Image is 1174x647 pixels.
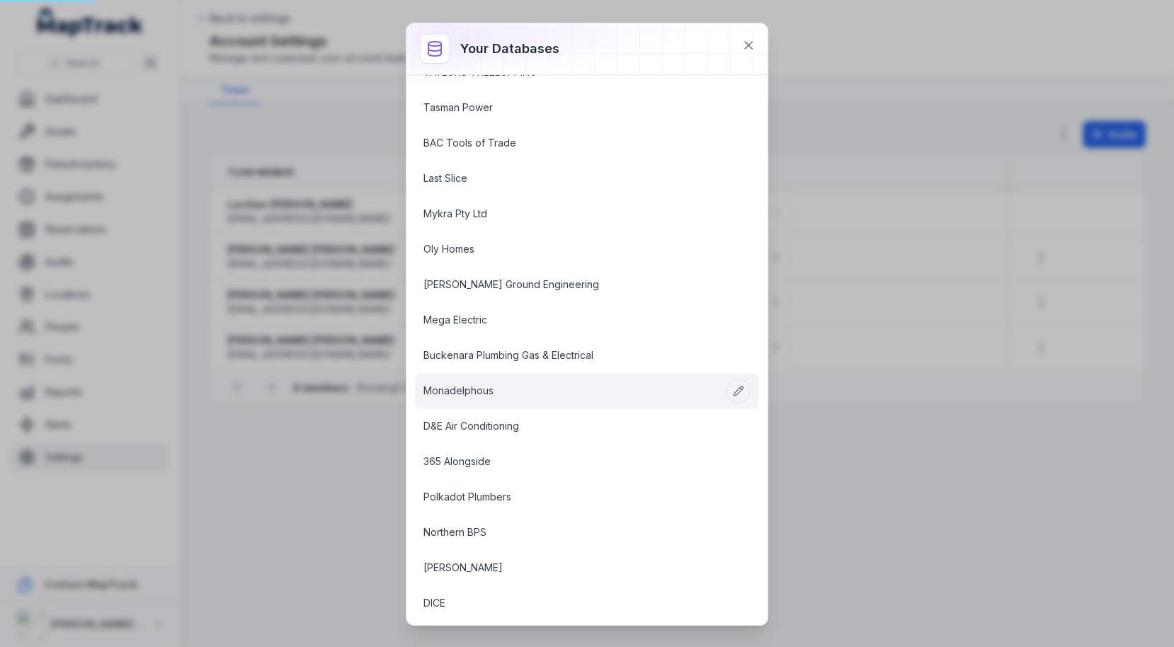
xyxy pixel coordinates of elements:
a: Northern BPS [423,525,717,539]
a: BAC Tools of Trade [423,136,717,150]
h3: Your databases [460,39,559,59]
a: Buckenara Plumbing Gas & Electrical [423,348,717,362]
a: DICE [423,596,717,610]
a: 365 Alongside [423,454,717,469]
a: Polkadot Plumbers [423,490,717,504]
a: Mega Electric [423,313,717,327]
a: [PERSON_NAME] Ground Engineering [423,277,717,292]
a: Oly Homes [423,242,717,256]
a: D&E Air Conditioning [423,419,717,433]
a: Mykra Pty Ltd [423,207,717,221]
a: [PERSON_NAME] [423,561,717,575]
a: Monadelphous [423,384,717,398]
a: Tasman Power [423,101,717,115]
a: Last Slice [423,171,717,185]
a: TAYLORS TREELOPPING [423,65,717,79]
